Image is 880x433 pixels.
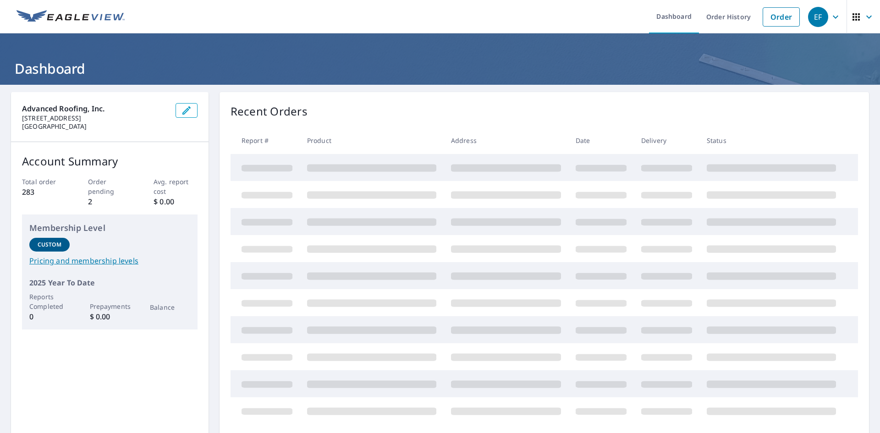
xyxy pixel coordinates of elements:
[29,222,190,234] p: Membership Level
[22,177,66,186] p: Total order
[29,292,70,311] p: Reports Completed
[300,127,444,154] th: Product
[231,127,300,154] th: Report #
[90,311,130,322] p: $ 0.00
[22,186,66,197] p: 283
[444,127,568,154] th: Address
[22,153,198,170] p: Account Summary
[90,301,130,311] p: Prepayments
[231,103,308,120] p: Recent Orders
[29,277,190,288] p: 2025 Year To Date
[29,255,190,266] a: Pricing and membership levels
[150,302,190,312] p: Balance
[22,103,168,114] p: Advanced Roofing, Inc.
[154,196,198,207] p: $ 0.00
[88,196,132,207] p: 2
[763,7,800,27] a: Order
[22,114,168,122] p: [STREET_ADDRESS]
[699,127,843,154] th: Status
[29,311,70,322] p: 0
[88,177,132,196] p: Order pending
[38,241,61,249] p: Custom
[22,122,168,131] p: [GEOGRAPHIC_DATA]
[154,177,198,196] p: Avg. report cost
[634,127,699,154] th: Delivery
[11,59,869,78] h1: Dashboard
[568,127,634,154] th: Date
[16,10,125,24] img: EV Logo
[808,7,828,27] div: EF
